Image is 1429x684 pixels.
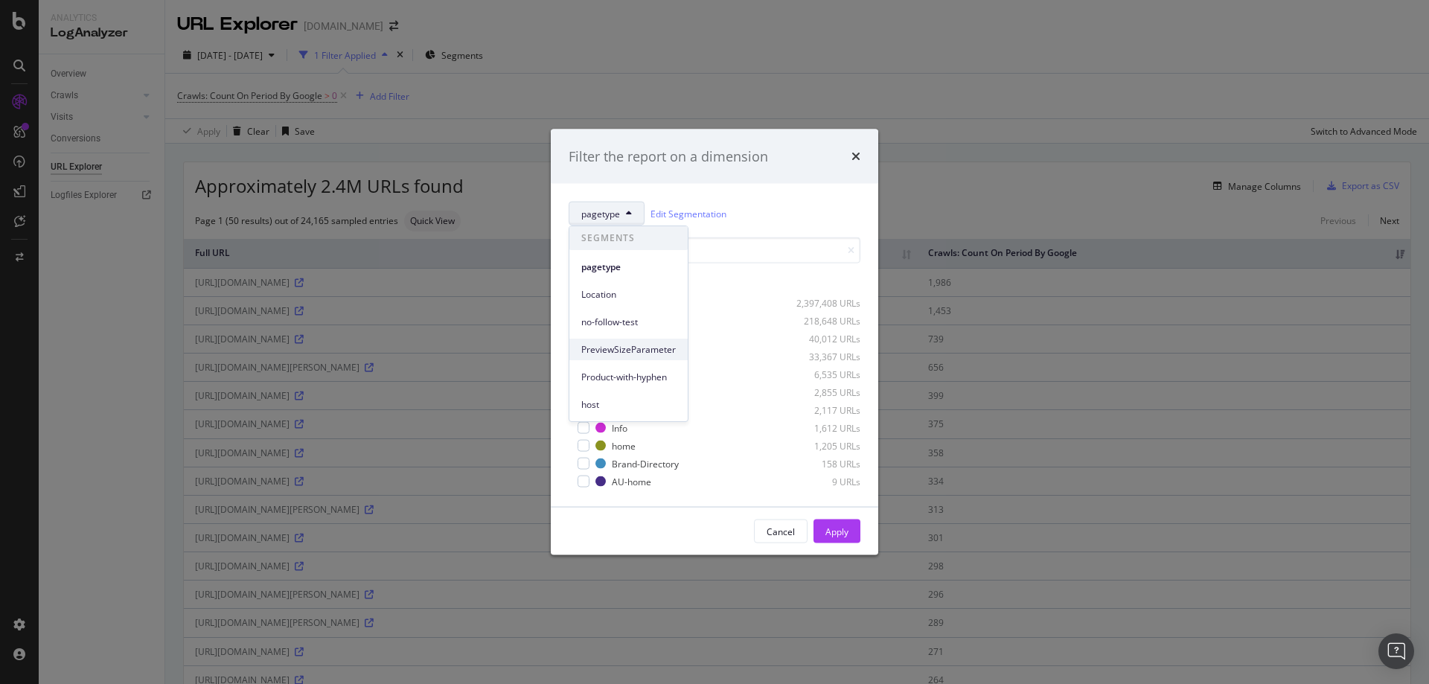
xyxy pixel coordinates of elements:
[825,525,848,537] div: Apply
[581,343,676,357] span: PreviewSizeParameter
[787,332,860,345] div: 40,012 URLs
[787,350,860,362] div: 33,367 URLs
[569,226,688,250] span: SEGMENTS
[650,205,726,221] a: Edit Segmentation
[754,520,808,543] button: Cancel
[569,202,645,226] button: pagetype
[612,457,679,470] div: Brand-Directory
[581,371,676,384] span: Product-with-hyphen
[581,316,676,329] span: no-follow-test
[787,314,860,327] div: 218,648 URLs
[581,288,676,301] span: Location
[787,439,860,452] div: 1,205 URLs
[787,386,860,398] div: 2,855 URLs
[787,475,860,488] div: 9 URLs
[787,296,860,309] div: 2,397,408 URLs
[569,237,860,263] input: Search
[551,129,878,555] div: modal
[813,520,860,543] button: Apply
[612,439,636,452] div: home
[581,261,676,274] span: pagetype
[787,368,860,380] div: 6,535 URLs
[787,421,860,434] div: 1,612 URLs
[787,403,860,416] div: 2,117 URLs
[569,147,768,166] div: Filter the report on a dimension
[851,147,860,166] div: times
[569,275,860,288] div: Select all data available
[787,457,860,470] div: 158 URLs
[767,525,795,537] div: Cancel
[581,207,620,220] span: pagetype
[1378,633,1414,669] div: Open Intercom Messenger
[612,421,627,434] div: Info
[581,398,676,412] span: host
[612,475,651,488] div: AU-home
